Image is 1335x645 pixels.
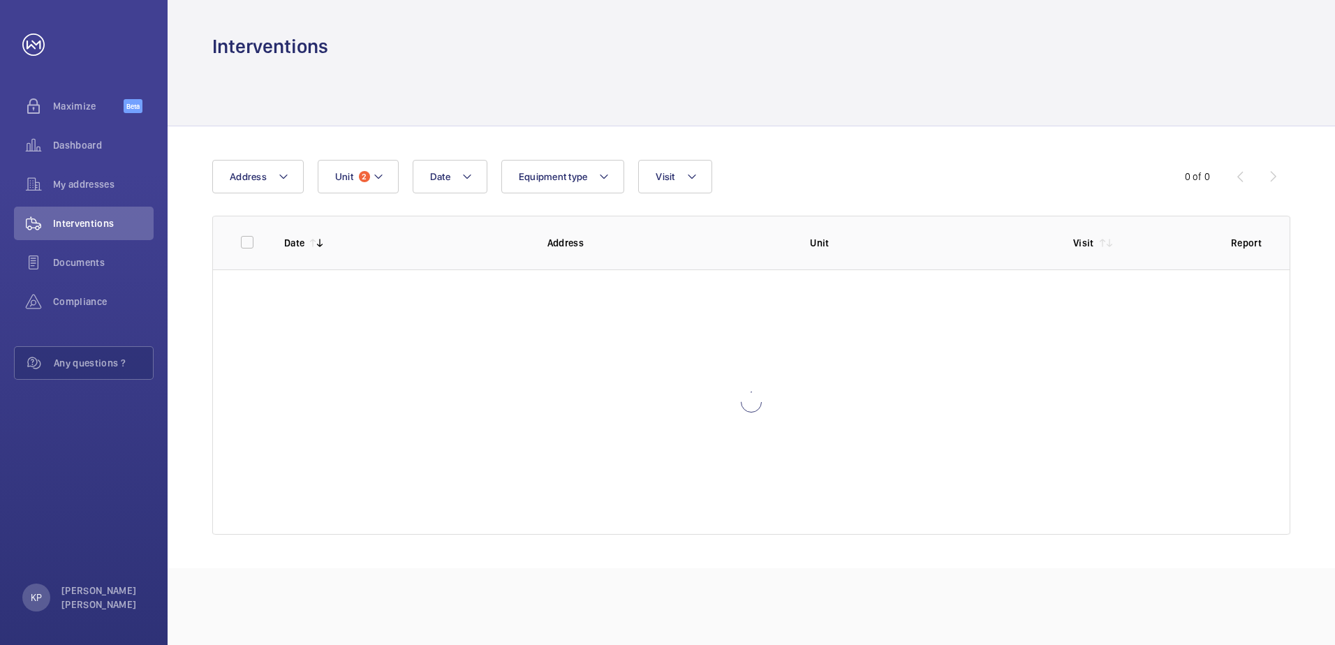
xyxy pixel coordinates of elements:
span: 2 [359,171,370,182]
button: Visit [638,160,711,193]
p: Unit [810,236,1051,250]
span: Any questions ? [54,356,153,370]
span: Unit [335,171,353,182]
button: Date [413,160,487,193]
span: Interventions [53,216,154,230]
div: 0 of 0 [1185,170,1210,184]
button: Address [212,160,304,193]
p: Address [547,236,788,250]
p: Visit [1073,236,1094,250]
span: Visit [656,171,674,182]
button: Unit2 [318,160,399,193]
span: Address [230,171,267,182]
p: Date [284,236,304,250]
button: Equipment type [501,160,625,193]
p: Report [1231,236,1262,250]
span: Compliance [53,295,154,309]
p: [PERSON_NAME] [PERSON_NAME] [61,584,145,611]
span: Equipment type [519,171,588,182]
span: Dashboard [53,138,154,152]
span: Documents [53,255,154,269]
h1: Interventions [212,34,328,59]
p: KP [31,591,42,605]
span: Maximize [53,99,124,113]
span: Beta [124,99,142,113]
span: My addresses [53,177,154,191]
span: Date [430,171,450,182]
